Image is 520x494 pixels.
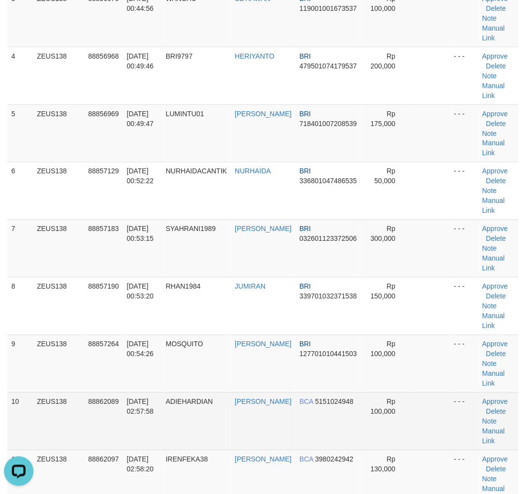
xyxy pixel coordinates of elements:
[33,335,84,393] td: ZEUS138
[7,162,33,220] td: 6
[486,4,506,12] a: Delete
[371,398,396,416] span: Rp 100,000
[299,177,357,185] span: Copy 336801047486535 to clipboard
[450,162,478,220] td: - - -
[299,235,357,243] span: Copy 032601123372506 to clipboard
[483,72,497,80] a: Note
[127,52,154,70] span: [DATE] 00:49:46
[486,465,506,473] a: Delete
[483,428,505,445] a: Manual Link
[299,398,313,406] span: BCA
[88,167,119,175] span: 88857129
[486,350,506,358] a: Delete
[486,177,506,185] a: Delete
[166,456,208,463] span: IRENFEKA38
[127,167,154,185] span: [DATE] 00:52:22
[483,110,508,118] a: Approve
[483,187,497,195] a: Note
[88,225,119,233] span: 88857183
[486,120,506,128] a: Delete
[299,340,311,348] span: BRI
[450,220,478,277] td: - - -
[483,52,508,60] a: Approve
[483,398,508,406] a: Approve
[483,370,505,388] a: Manual Link
[127,110,154,128] span: [DATE] 00:49:47
[483,418,497,426] a: Note
[4,4,33,33] button: Open LiveChat chat widget
[483,475,497,483] a: Note
[375,167,396,185] span: Rp 50,000
[88,398,119,406] span: 88862089
[235,225,292,233] a: [PERSON_NAME]
[7,335,33,393] td: 9
[450,277,478,335] td: - - -
[88,110,119,118] span: 88856969
[315,456,354,463] span: Copy 3980242942 to clipboard
[7,277,33,335] td: 8
[235,340,292,348] a: [PERSON_NAME]
[166,52,193,60] span: BRI9797
[486,62,506,70] a: Delete
[486,293,506,300] a: Delete
[127,340,154,358] span: [DATE] 00:54:26
[299,52,311,60] span: BRI
[486,235,506,243] a: Delete
[299,293,357,300] span: Copy 339701032371538 to clipboard
[127,283,154,300] span: [DATE] 00:53:20
[235,283,265,291] a: JUMIRAN
[88,283,119,291] span: 88857190
[371,52,396,70] span: Rp 200,000
[127,225,154,243] span: [DATE] 00:53:15
[33,220,84,277] td: ZEUS138
[483,283,508,291] a: Approve
[299,62,357,70] span: Copy 479501074179537 to clipboard
[166,167,227,175] span: NURHAIDACANTIK
[299,110,311,118] span: BRI
[486,408,506,416] a: Delete
[235,52,274,60] a: HERIYANTO
[371,456,396,473] span: Rp 130,000
[371,283,396,300] span: Rp 150,000
[483,139,505,157] a: Manual Link
[483,255,505,272] a: Manual Link
[483,302,497,310] a: Note
[483,360,497,368] a: Note
[483,197,505,215] a: Manual Link
[483,312,505,330] a: Manual Link
[483,340,508,348] a: Approve
[7,393,33,450] td: 10
[315,398,354,406] span: Copy 5151024948 to clipboard
[483,130,497,137] a: Note
[483,24,505,42] a: Manual Link
[33,277,84,335] td: ZEUS138
[450,47,478,104] td: - - -
[166,110,204,118] span: LUMINTU01
[483,167,508,175] a: Approve
[483,456,508,463] a: Approve
[88,340,119,348] span: 88857264
[235,456,292,463] a: [PERSON_NAME]
[166,283,201,291] span: RHAN1984
[166,225,216,233] span: SYAHRANI1989
[33,47,84,104] td: ZEUS138
[166,398,213,406] span: ADIEHARDIAN
[299,4,357,12] span: Copy 119001001673537 to clipboard
[235,398,292,406] a: [PERSON_NAME]
[33,393,84,450] td: ZEUS138
[299,456,313,463] span: BCA
[33,104,84,162] td: ZEUS138
[7,47,33,104] td: 4
[299,120,357,128] span: Copy 718401007208539 to clipboard
[299,225,311,233] span: BRI
[450,393,478,450] td: - - -
[235,110,292,118] a: [PERSON_NAME]
[371,110,396,128] span: Rp 175,000
[299,167,311,175] span: BRI
[450,335,478,393] td: - - -
[371,340,396,358] span: Rp 100,000
[33,162,84,220] td: ZEUS138
[166,340,203,348] span: MOSQUITO
[299,350,357,358] span: Copy 127701010441503 to clipboard
[450,104,478,162] td: - - -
